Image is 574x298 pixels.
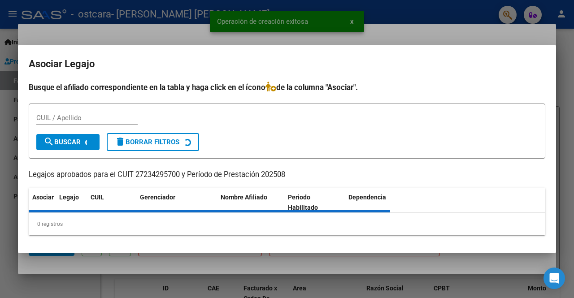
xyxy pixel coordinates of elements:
[36,134,100,150] button: Buscar
[115,138,179,146] span: Borrar Filtros
[217,188,284,217] datatable-header-cell: Nombre Afiliado
[221,194,267,201] span: Nombre Afiliado
[345,188,412,217] datatable-header-cell: Dependencia
[115,136,126,147] mat-icon: delete
[136,188,217,217] datatable-header-cell: Gerenciador
[284,188,345,217] datatable-header-cell: Periodo Habilitado
[29,213,545,235] div: 0 registros
[59,194,79,201] span: Legajo
[43,138,81,146] span: Buscar
[32,194,54,201] span: Asociar
[43,136,54,147] mat-icon: search
[87,188,136,217] datatable-header-cell: CUIL
[29,169,545,181] p: Legajos aprobados para el CUIT 27234295700 y Período de Prestación 202508
[140,194,175,201] span: Gerenciador
[29,82,545,93] h4: Busque el afiliado correspondiente en la tabla y haga click en el ícono de la columna "Asociar".
[29,56,545,73] h2: Asociar Legajo
[107,133,199,151] button: Borrar Filtros
[91,194,104,201] span: CUIL
[348,194,386,201] span: Dependencia
[56,188,87,217] datatable-header-cell: Legajo
[544,268,565,289] div: Open Intercom Messenger
[288,194,318,211] span: Periodo Habilitado
[29,188,56,217] datatable-header-cell: Asociar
